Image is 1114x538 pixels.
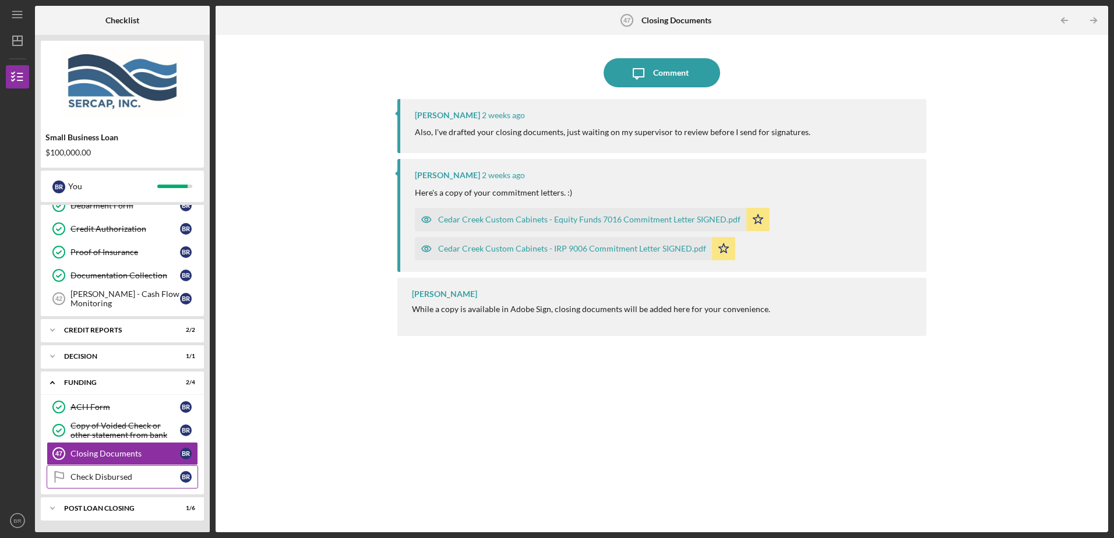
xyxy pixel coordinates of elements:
[180,223,192,235] div: B R
[64,327,166,334] div: credit reports
[180,200,192,211] div: B R
[41,47,204,116] img: Product logo
[180,401,192,413] div: B R
[55,295,62,302] tspan: 42
[70,271,180,280] div: Documentation Collection
[64,505,166,512] div: POST LOAN CLOSING
[412,289,477,299] div: [PERSON_NAME]
[47,194,198,217] a: Debarment FormBR
[13,518,21,524] text: BR
[68,176,157,196] div: You
[180,424,192,436] div: B R
[47,395,198,419] a: ACH FormBR
[412,305,770,314] div: While a copy is available in Adobe Sign, closing documents will be added here for your convenience.
[47,217,198,240] a: Credit AuthorizationBR
[70,402,180,412] div: ACH Form
[47,419,198,442] a: Copy of Voided Check or other statement from bankBR
[70,201,180,210] div: Debarment Form
[70,472,180,482] div: Check Disbursed
[6,509,29,532] button: BR
[482,111,525,120] time: 2025-09-17 14:37
[180,270,192,281] div: B R
[45,133,199,142] div: Small Business Loan
[70,449,180,458] div: Closing Documents
[415,208,770,231] button: Cedar Creek Custom Cabinets - Equity Funds 7016 Commitment Letter SIGNED.pdf
[70,224,180,233] div: Credit Authorization
[47,442,198,465] a: 47Closing DocumentsBR
[174,327,195,334] div: 2 / 2
[641,16,711,25] b: Closing Documents
[70,247,180,257] div: Proof of Insurance
[45,148,199,157] div: $100,000.00
[70,421,180,440] div: Copy of Voided Check or other statement from bank
[52,180,65,193] div: B R
[180,448,192,459] div: B R
[105,16,139,25] b: Checklist
[180,246,192,258] div: B R
[180,471,192,483] div: B R
[47,465,198,489] a: Check DisbursedBR
[64,379,166,386] div: Funding
[415,126,810,139] p: Also, I've drafted your closing documents, just waiting on my supervisor to review before I send ...
[415,186,572,199] p: Here's a copy of your commitment letters. :)
[415,111,480,120] div: [PERSON_NAME]
[623,17,630,24] tspan: 47
[438,215,741,224] div: Cedar Creek Custom Cabinets - Equity Funds 7016 Commitment Letter SIGNED.pdf
[415,237,735,260] button: Cedar Creek Custom Cabinets - IRP 9006 Commitment Letter SIGNED.pdf
[438,244,706,253] div: Cedar Creek Custom Cabinets - IRP 9006 Commitment Letter SIGNED.pdf
[174,353,195,360] div: 1 / 1
[415,171,480,180] div: [PERSON_NAME]
[47,264,198,287] a: Documentation CollectionBR
[64,353,166,360] div: Decision
[653,58,689,87] div: Comment
[174,379,195,386] div: 2 / 4
[70,289,180,308] div: [PERSON_NAME] - Cash Flow Monitoring
[47,287,198,310] a: 42[PERSON_NAME] - Cash Flow MonitoringBR
[47,240,198,264] a: Proof of InsuranceBR
[482,171,525,180] time: 2025-09-17 14:37
[180,293,192,305] div: B R
[55,450,62,457] tspan: 47
[174,505,195,512] div: 1 / 6
[604,58,720,87] button: Comment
